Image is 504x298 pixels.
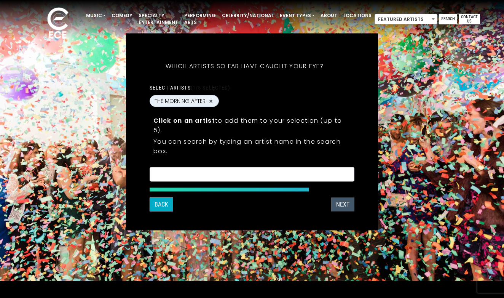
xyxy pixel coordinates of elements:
[155,172,349,179] textarea: Search
[340,9,375,22] a: Locations
[150,198,173,211] button: Back
[191,85,230,91] span: (1/5 selected)
[375,14,437,25] span: Featured Artists
[39,5,77,42] img: ece_new_logo_whitev2-1.png
[459,14,480,24] a: Contact Us
[153,137,351,156] p: You can search by typing an artist name in the search box.
[317,9,340,22] a: About
[153,116,215,125] strong: Click on an artist
[136,9,181,29] a: Specialty Entertainment
[277,9,317,22] a: Event Types
[150,84,230,91] label: Select artists
[208,98,214,104] button: Remove THE MORNING AFTER
[153,116,351,135] p: to add them to your selection (up to 5).
[219,9,277,22] a: Celebrity/National
[181,9,219,29] a: Performing Arts
[439,14,457,24] a: Search
[375,14,437,24] span: Featured Artists
[155,97,206,105] span: THE MORNING AFTER
[331,198,354,211] button: Next
[150,53,340,80] h5: Which artists so far have caught your eye?
[83,9,108,22] a: Music
[108,9,136,22] a: Comedy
